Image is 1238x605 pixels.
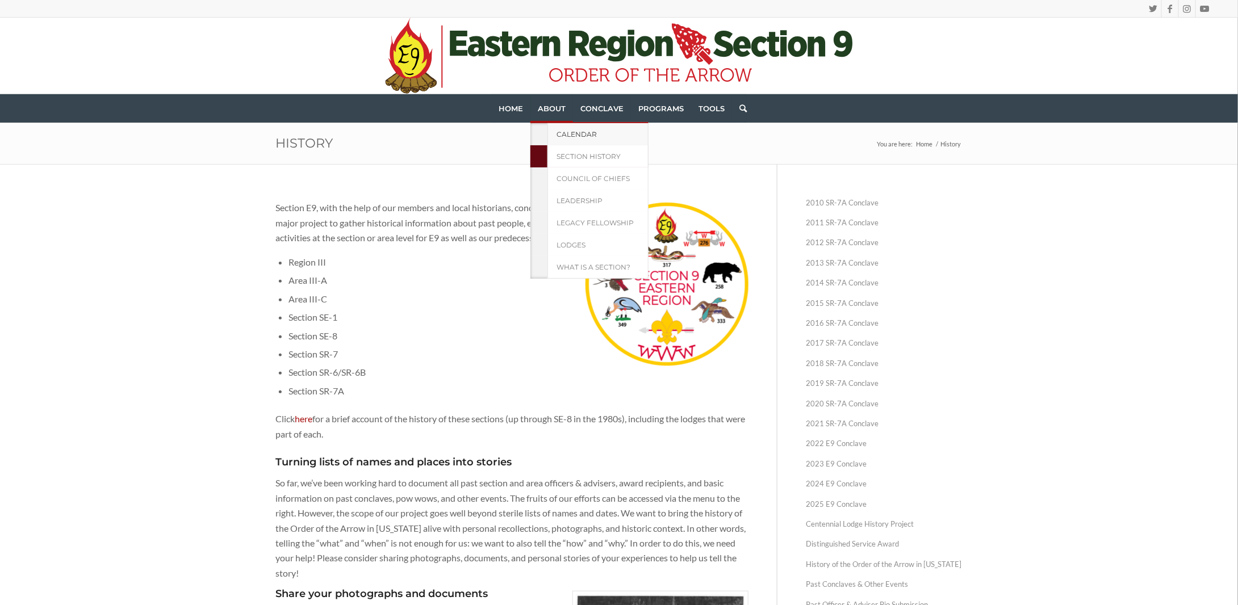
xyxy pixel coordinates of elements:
[806,554,963,574] a: History of the Order of the Arrow in [US_STATE]
[806,534,963,554] a: Distinguished Service Award
[806,394,963,414] a: 2020 SR-7A Conclave
[631,94,691,123] a: Programs
[806,494,963,514] a: 2025 E9 Conclave
[499,104,523,113] span: Home
[288,271,748,289] li: Area III-A
[557,174,630,183] span: Council of Chiefs
[806,213,963,233] a: 2011 SR-7A Conclave
[806,414,963,434] a: 2021 SR-7A Conclave
[732,94,747,123] a: Search
[547,212,649,234] a: Legacy Fellowship
[557,130,597,138] span: Calendar
[580,104,624,113] span: Conclave
[275,589,748,600] h4: Share your photographs and documents
[275,135,333,151] a: History
[806,373,963,393] a: 2019 SR-7A Conclave
[934,140,939,148] span: /
[557,196,603,205] span: Leadership
[573,94,631,123] a: Conclave
[806,193,963,213] a: 2010 SR-7A Conclave
[547,256,649,279] a: What is a Section?
[288,363,748,381] li: Section SR-6/SR-6B
[806,253,963,273] a: 2013 SR-7A Conclave
[638,104,684,113] span: Programs
[806,273,963,293] a: 2014 SR-7A Conclave
[806,454,963,474] a: 2023 E9 Conclave
[288,327,748,345] li: Section SE-8
[295,413,312,424] a: here
[939,140,963,148] span: History
[916,140,932,148] span: Home
[288,345,748,363] li: Section SR-7
[530,94,573,123] a: About
[547,190,649,212] a: Leadership
[691,94,732,123] a: Tools
[806,574,963,594] a: Past Conclaves & Other Events
[275,476,748,581] p: So far, we’ve been working hard to document all past section and area officers & advisers, award ...
[288,382,748,400] li: Section SR-7A
[699,104,725,113] span: Tools
[806,333,963,353] a: 2017 SR-7A Conclave
[806,434,963,453] a: 2022 E9 Conclave
[547,167,649,190] a: Council of Chiefs
[275,457,748,468] h4: Turning lists of names and places into stories
[806,514,963,534] a: Centennial Lodge History Project
[806,293,963,313] a: 2015 SR-7A Conclave
[806,313,963,333] a: 2016 SR-7A Conclave
[288,253,748,271] li: Region III
[806,354,963,373] a: 2018 SR-7A Conclave
[288,290,748,308] li: Area III-C
[547,234,649,256] a: Lodges
[547,123,649,145] a: Calendar
[557,241,585,249] span: Lodges
[877,140,913,148] span: You are here:
[547,145,649,167] a: Section History
[806,474,963,494] a: 2024 E9 Conclave
[275,200,748,245] p: Section E9, with the help of our members and local historians, conducted a major project to gathe...
[538,104,566,113] span: About
[275,411,748,442] p: Click for a brief account of the history of these sections (up through SE-8 in the 1980s), includ...
[491,94,530,123] a: Home
[557,152,621,161] span: Section History
[806,233,963,253] a: 2012 SR-7A Conclave
[288,308,748,326] li: Section SE-1
[557,219,634,227] span: Legacy Fellowship
[914,140,934,148] a: Home
[557,263,630,271] span: What is a Section?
